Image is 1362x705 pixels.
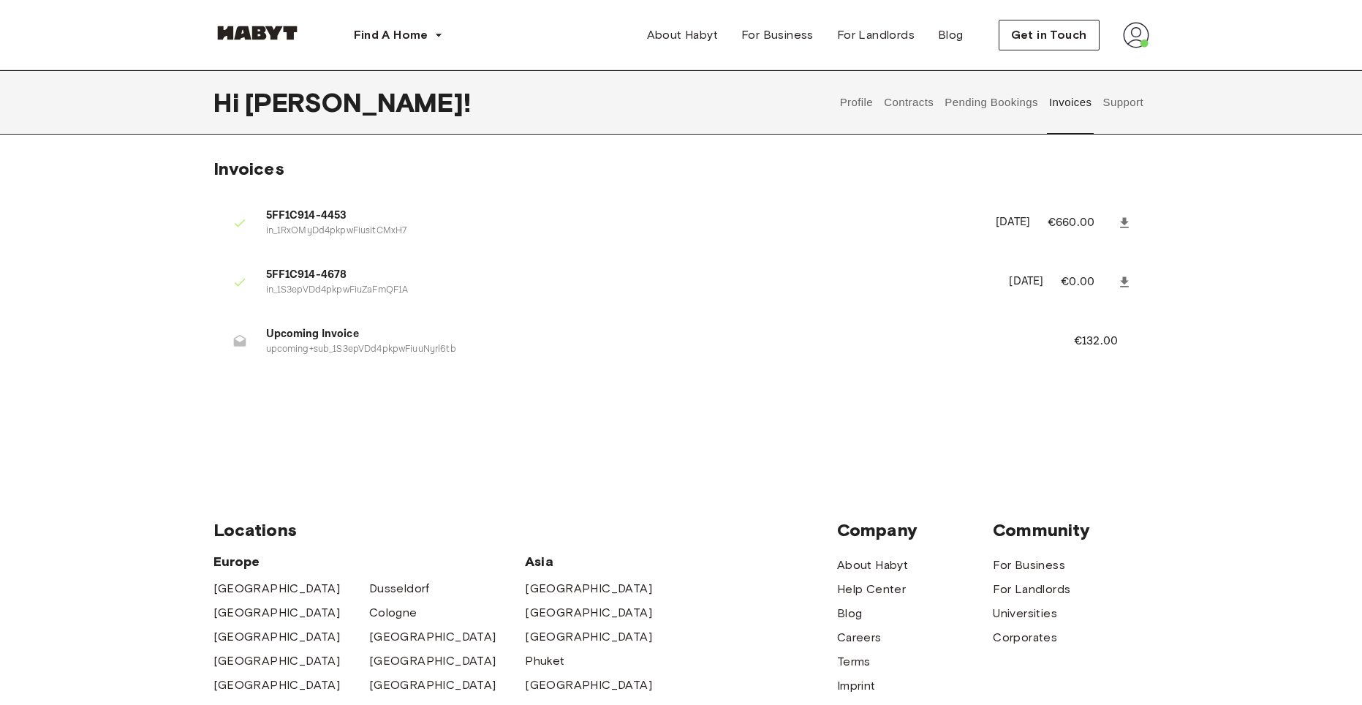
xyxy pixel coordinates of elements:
a: [GEOGRAPHIC_DATA] [213,604,341,622]
a: Corporates [993,629,1057,646]
p: €132.00 [1074,333,1138,350]
a: Universities [993,605,1057,622]
p: [DATE] [1009,274,1043,290]
a: For Business [730,20,825,50]
div: user profile tabs [834,70,1149,135]
a: Terms [837,653,871,671]
p: in_1RxOMyDd4pkpwFiusitCMxH7 [266,225,979,238]
span: Find A Home [354,26,428,44]
span: Upcoming Invoice [266,326,1039,343]
a: Help Center [837,581,906,598]
a: Phuket [525,652,564,670]
button: Support [1101,70,1146,135]
a: [GEOGRAPHIC_DATA] [213,628,341,646]
a: [GEOGRAPHIC_DATA] [525,604,652,622]
img: Habyt [213,26,301,40]
span: Blog [938,26,964,44]
a: [GEOGRAPHIC_DATA] [525,628,652,646]
a: [GEOGRAPHIC_DATA] [213,652,341,670]
a: Careers [837,629,882,646]
span: Get in Touch [1011,26,1087,44]
button: Find A Home [342,20,455,50]
button: Contracts [882,70,936,135]
a: Cologne [369,604,417,622]
img: avatar [1123,22,1149,48]
span: Company [837,519,993,541]
span: 5FF1C914-4678 [266,267,992,284]
a: Imprint [837,677,876,695]
span: Hi [213,87,245,118]
p: €660.00 [1048,214,1114,232]
span: Invoices [213,158,284,179]
p: upcoming+sub_1S3epVDd4pkpwFiuuNyrl6tb [266,343,1039,357]
a: [GEOGRAPHIC_DATA] [213,676,341,694]
button: Profile [838,70,875,135]
span: [PERSON_NAME] ! [245,87,471,118]
a: Blog [837,605,863,622]
a: [GEOGRAPHIC_DATA] [369,652,496,670]
span: Community [993,519,1149,541]
span: About Habyt [647,26,718,44]
a: [GEOGRAPHIC_DATA] [525,676,652,694]
a: About Habyt [635,20,730,50]
span: Asia [525,553,681,570]
button: Pending Bookings [943,70,1040,135]
span: Europe [213,553,526,570]
a: [GEOGRAPHIC_DATA] [213,580,341,597]
span: Locations [213,519,837,541]
a: [GEOGRAPHIC_DATA] [369,628,496,646]
p: [DATE] [996,214,1030,231]
a: [GEOGRAPHIC_DATA] [525,580,652,597]
span: For Landlords [837,26,915,44]
a: Dusseldorf [369,580,430,597]
a: About Habyt [837,557,908,574]
span: 5FF1C914-4453 [266,208,979,225]
a: For Landlords [825,20,926,50]
button: Get in Touch [999,20,1100,50]
a: For Landlords [993,581,1070,598]
p: €0.00 [1061,274,1113,291]
p: in_1S3epVDd4pkpwFiuZaFmQF1A [266,284,992,298]
span: For Business [741,26,814,44]
a: [GEOGRAPHIC_DATA] [369,676,496,694]
a: For Business [993,557,1065,574]
button: Invoices [1047,70,1093,135]
a: Blog [926,20,975,50]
